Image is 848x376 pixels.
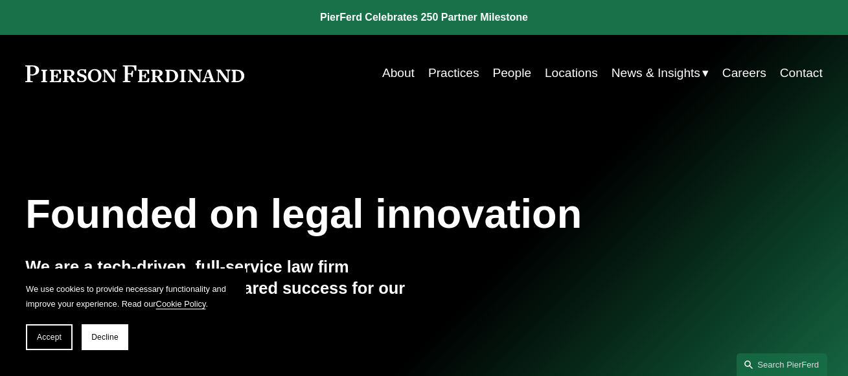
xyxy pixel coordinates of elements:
[737,353,827,376] a: Search this site
[26,324,73,350] button: Accept
[25,256,424,319] h4: We are a tech-driven, full-service law firm delivering outcomes and shared success for our global...
[91,333,119,342] span: Decline
[13,269,246,363] section: Cookie banner
[612,61,709,85] a: folder dropdown
[780,61,823,85] a: Contact
[382,61,415,85] a: About
[156,299,206,309] a: Cookie Policy
[26,282,233,311] p: We use cookies to provide necessary functionality and improve your experience. Read our .
[492,61,531,85] a: People
[82,324,128,350] button: Decline
[612,62,700,84] span: News & Insights
[37,333,62,342] span: Accept
[545,61,598,85] a: Locations
[722,61,766,85] a: Careers
[428,61,479,85] a: Practices
[25,190,689,237] h1: Founded on legal innovation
